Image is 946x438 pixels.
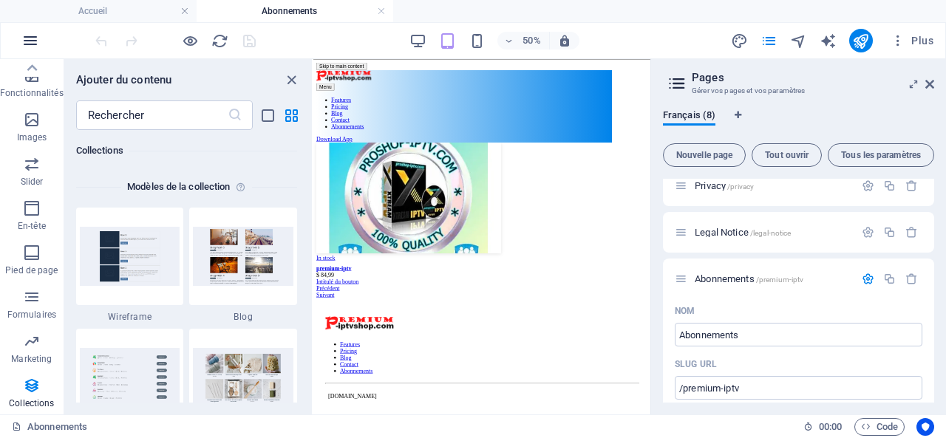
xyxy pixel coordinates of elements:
[76,100,228,130] input: Rechercher
[663,143,746,167] button: Nouvelle page
[891,33,933,48] span: Plus
[12,418,87,436] a: Cliquez pour annuler la sélection. Double-cliquez pour ouvrir Pages.
[189,208,297,323] div: Blog
[828,143,934,167] button: Tous les paramètres
[834,151,928,160] span: Tous les paramètres
[520,32,543,49] h6: 50%
[916,418,934,436] button: Usercentrics
[790,32,807,49] i: Navigateur
[193,348,293,407] img: product_gallery_extension.jpg
[211,32,228,49] button: reload
[695,180,754,191] span: Cliquez pour ouvrir la page.
[690,274,854,284] div: Abonnements/premium-iptv
[675,305,695,317] p: Nom
[883,226,896,239] div: Dupliquer
[790,32,808,49] button: navigator
[849,29,873,52] button: publish
[756,276,804,284] span: /premium-iptv
[905,273,918,285] div: Supprimer
[7,309,56,321] p: Formulaires
[6,6,107,21] button: Skip to main content
[829,421,831,432] span: :
[282,106,300,124] button: grid-view
[758,151,815,160] span: Tout ouvrir
[193,227,293,286] img: blog_extension.jpg
[819,418,842,436] span: 00 00
[18,220,46,232] p: En-tête
[21,176,44,188] p: Slider
[731,32,748,49] i: Design (Ctrl+Alt+Y)
[5,264,58,276] p: Pied de page
[905,226,918,239] div: Supprimer
[883,179,896,192] div: Dupliquer
[76,208,184,323] div: Wireframe
[852,32,869,49] i: Publier
[692,84,905,97] h3: Gérer vos pages et vos paramètres
[883,273,896,285] div: Dupliquer
[236,178,251,196] i: Chaque modèle (sauf la liste des Collections) est fourni avec un design prédéfini et une collecti...
[259,106,276,124] button: list-view
[76,142,297,160] h6: Collections
[121,178,236,196] h6: Modèles de la collection
[675,358,717,370] p: SLUG URL
[862,226,874,239] div: Paramètres
[731,32,749,49] button: design
[497,32,550,49] button: 50%
[727,182,754,191] span: /privacy
[862,179,874,192] div: Paramètres
[885,29,939,52] button: Plus
[80,227,180,286] img: wireframe_extension.jpg
[905,179,918,192] div: Supprimer
[750,229,792,237] span: /legal-notice
[282,71,300,89] button: close panel
[675,358,717,370] label: Dernière partie de l'URL pour cette page
[670,151,739,160] span: Nouvelle page
[820,32,837,49] i: AI Writer
[80,348,180,407] img: jobs_extension.jpg
[76,71,172,89] h6: Ajouter du contenu
[189,311,297,323] span: Blog
[820,32,837,49] button: text_generator
[197,3,393,19] h4: Abonnements
[854,418,905,436] button: Code
[663,106,715,127] span: Français (8)
[861,418,898,436] span: Code
[76,311,184,323] span: Wireframe
[760,32,778,49] button: pages
[558,34,571,47] i: Lors du redimensionnement, ajuster automatiquement le niveau de zoom en fonction de l'appareil sé...
[695,273,803,284] span: Abonnements
[690,227,854,237] div: Legal Notice/legal-notice
[675,376,922,400] input: Dernière partie de l'URL pour cette page
[17,131,47,143] p: Images
[690,181,854,191] div: Privacy/privacy
[692,71,934,84] h2: Pages
[9,397,54,409] p: Collections
[803,418,843,436] h6: Durée de la session
[663,109,934,137] div: Onglets langues
[11,353,52,365] p: Marketing
[695,227,791,238] span: Cliquez pour ouvrir la page.
[760,32,777,49] i: Pages (Ctrl+Alt+S)
[752,143,822,167] button: Tout ouvrir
